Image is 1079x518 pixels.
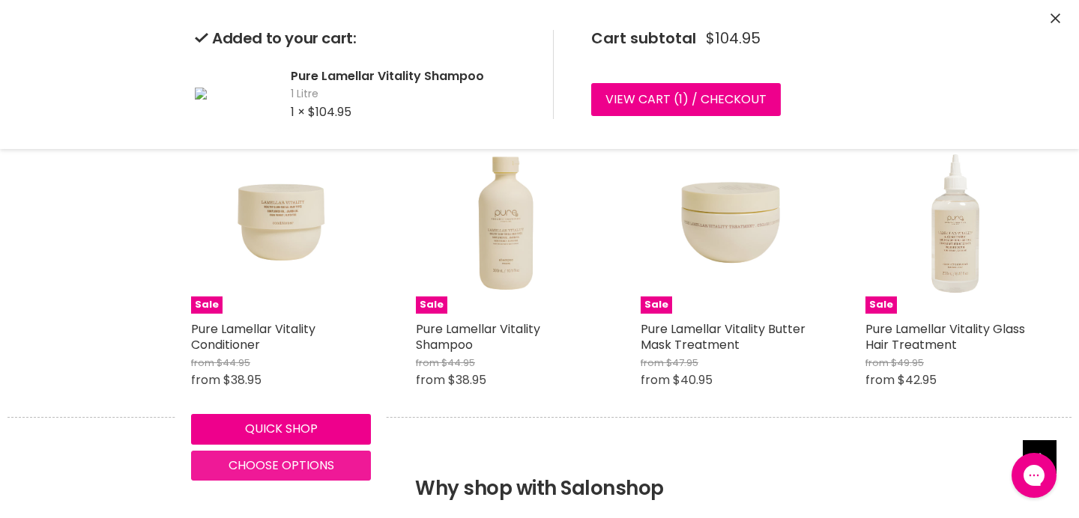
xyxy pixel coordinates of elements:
span: $104.95 [706,30,761,47]
span: 1 Litre [291,87,529,102]
button: Choose options [191,451,371,481]
button: Close [1051,11,1060,27]
h2: Pure Lamellar Vitality Shampoo [291,68,529,84]
span: 1 × [291,103,305,121]
span: Choose options [229,457,334,474]
span: $44.95 [217,356,250,370]
img: Pure Lamellar Vitality Glass Hair Treatment [865,134,1045,314]
iframe: Gorgias live chat messenger [1004,448,1064,503]
img: Pure Lamellar Vitality Shampoo [195,88,207,100]
span: $49.95 [891,356,924,370]
span: from [416,356,439,370]
span: $40.95 [673,371,713,388]
img: Pure Lamellar Vitality Butter Mask Treatment [641,134,820,314]
span: from [865,356,889,370]
a: Pure Lamellar Vitality ShampooSale [416,134,596,314]
span: $47.95 [666,356,698,370]
span: from [641,371,670,388]
img: Pure Lamellar Vitality Shampoo [416,134,596,314]
a: Pure Lamellar Vitality Conditioner [191,320,315,353]
span: Sale [191,296,223,314]
span: $42.95 [898,371,937,388]
h2: Added to your cart: [195,30,529,47]
span: from [865,371,895,388]
span: $38.95 [223,371,262,388]
a: Back to top [1023,440,1057,474]
a: View cart (1) / Checkout [591,83,781,116]
span: Cart subtotal [591,28,696,49]
span: $104.95 [308,103,351,121]
span: $44.95 [441,356,475,370]
span: Sale [865,296,897,314]
span: $38.95 [448,371,486,388]
a: Pure Lamellar Vitality Shampoo [416,320,540,353]
a: Pure Lamellar Vitality ConditionerSale [191,134,371,314]
span: 1 [679,91,683,108]
span: from [191,356,214,370]
span: from [191,371,220,388]
a: Pure Lamellar Vitality Glass Hair TreatmentSale [865,134,1045,314]
span: Sale [641,296,672,314]
span: from [641,356,664,370]
span: Sale [416,296,447,314]
a: Pure Lamellar Vitality Butter Mask Treatment [641,320,806,353]
a: Pure Lamellar Vitality Butter Mask TreatmentSale [641,134,820,314]
span: Back to top [1023,440,1057,479]
img: Pure Lamellar Vitality Conditioner [191,134,371,314]
a: Pure Lamellar Vitality Glass Hair Treatment [865,320,1025,353]
button: Quick shop [191,414,371,444]
span: from [416,371,445,388]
